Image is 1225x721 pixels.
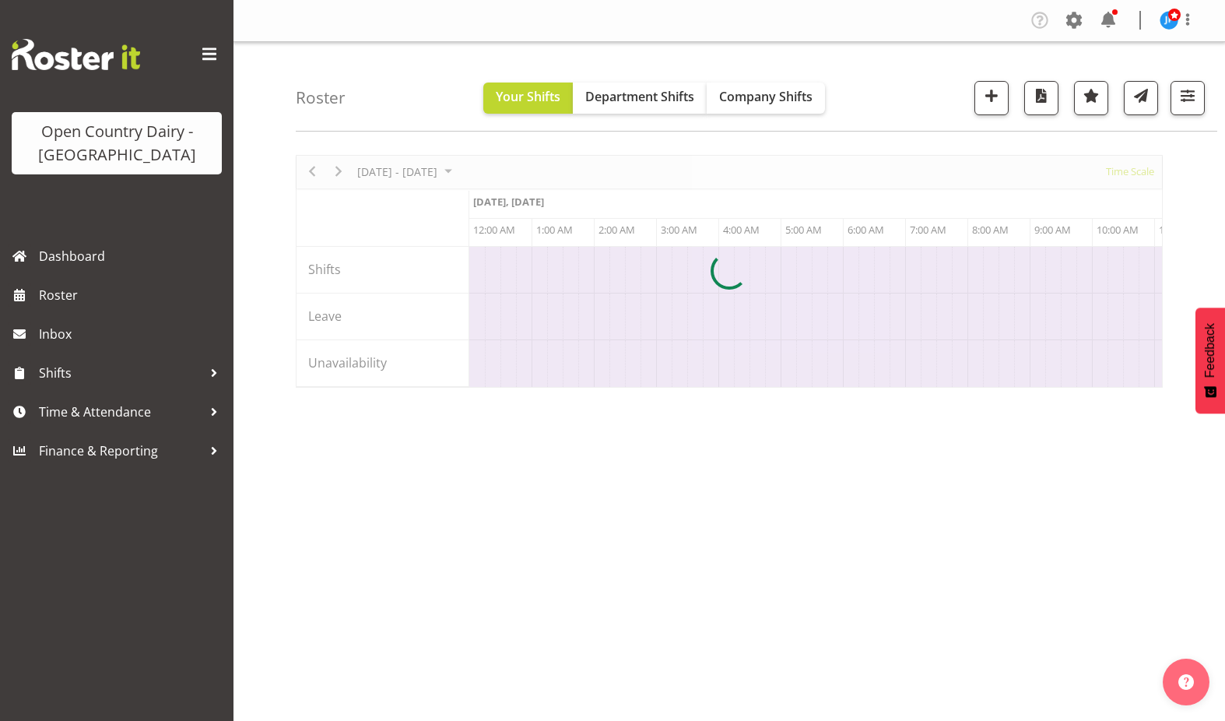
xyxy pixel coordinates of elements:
[1160,11,1178,30] img: jason-porter10044.jpg
[39,322,226,346] span: Inbox
[27,120,206,167] div: Open Country Dairy - [GEOGRAPHIC_DATA]
[974,81,1009,115] button: Add a new shift
[1074,81,1108,115] button: Highlight an important date within the roster.
[573,83,707,114] button: Department Shifts
[1178,674,1194,690] img: help-xxl-2.png
[296,89,346,107] h4: Roster
[1124,81,1158,115] button: Send a list of all shifts for the selected filtered period to all rostered employees.
[483,83,573,114] button: Your Shifts
[39,439,202,462] span: Finance & Reporting
[39,244,226,268] span: Dashboard
[719,88,813,105] span: Company Shifts
[1171,81,1205,115] button: Filter Shifts
[1203,323,1217,378] span: Feedback
[585,88,694,105] span: Department Shifts
[39,400,202,424] span: Time & Attendance
[707,83,825,114] button: Company Shifts
[496,88,560,105] span: Your Shifts
[12,39,140,70] img: Rosterit website logo
[39,283,226,307] span: Roster
[1195,308,1225,413] button: Feedback - Show survey
[1024,81,1058,115] button: Download a PDF of the roster according to the set date range.
[39,361,202,385] span: Shifts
